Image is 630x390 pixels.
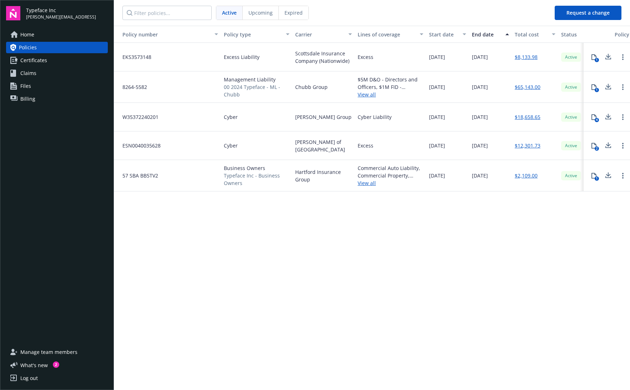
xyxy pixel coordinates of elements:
button: 1 [587,169,601,183]
span: Hartford Insurance Group [295,168,352,183]
span: Typeface Inc - Business Owners [224,172,289,187]
a: $65,143.00 [515,83,540,91]
a: Open options [619,113,627,121]
span: Billing [20,93,35,105]
a: $2,109.00 [515,172,538,179]
button: Status [558,26,612,43]
a: $18,658.65 [515,113,540,121]
span: [DATE] [429,172,445,179]
div: Excess [358,142,373,149]
span: W35372240201 [117,113,158,121]
div: 4 [595,118,599,122]
span: Active [222,9,237,16]
span: Chubb Group [295,83,328,91]
span: Active [564,84,578,90]
span: 57 SBA BB5TV2 [117,172,158,179]
span: [DATE] [472,172,488,179]
div: 1 [595,58,599,62]
span: Active [564,172,578,179]
span: Upcoming [248,9,273,16]
a: Files [6,80,108,92]
span: 8264-5582 [117,83,147,91]
span: EKS3573148 [117,53,151,61]
div: 2 [53,361,59,368]
div: Start date [429,31,458,38]
div: Carrier [295,31,344,38]
a: Manage team members [6,346,108,358]
button: 2 [587,139,601,153]
span: [PERSON_NAME][EMAIL_ADDRESS] [26,14,96,20]
a: Open options [619,83,627,91]
span: [DATE] [429,53,445,61]
a: $12,301.73 [515,142,540,149]
span: Active [564,142,578,149]
div: Cyber Liability [358,113,392,121]
button: 1 [587,50,601,64]
span: [DATE] [472,53,488,61]
div: Excess [358,53,373,61]
span: Excess Liability [224,53,259,61]
a: View all [358,91,423,98]
a: Claims [6,67,108,79]
span: [DATE] [472,142,488,149]
input: Filter policies... [122,6,212,20]
span: ESN0040035628 [117,142,161,149]
span: [DATE] [472,113,488,121]
span: Cyber [224,113,238,121]
span: [DATE] [429,83,445,91]
a: View all [358,179,423,187]
span: Claims [20,67,36,79]
button: Policy type [221,26,292,43]
span: Home [20,29,34,40]
span: Active [564,54,578,60]
button: 4 [587,110,601,124]
span: [DATE] [472,83,488,91]
div: 2 [595,146,599,151]
span: Typeface Inc [26,6,96,14]
span: [PERSON_NAME] of [GEOGRAPHIC_DATA] [295,138,352,153]
div: End date [472,31,501,38]
a: Open options [619,53,627,61]
span: Manage team members [20,346,77,358]
button: Typeface Inc[PERSON_NAME][EMAIL_ADDRESS] [26,6,108,20]
button: Lines of coverage [355,26,426,43]
div: Lines of coverage [358,31,415,38]
span: [DATE] [429,142,445,149]
div: Status [561,31,609,38]
span: Certificates [20,55,47,66]
a: Open options [619,171,627,180]
img: navigator-logo.svg [6,6,20,20]
div: Log out [20,372,38,384]
div: Policy number [117,31,210,38]
span: Active [564,114,578,120]
button: 1 [587,80,601,94]
div: $5M D&O - Directors and Officers, $1M FID - Fiduciary Liability, $1M EPL - Employment Practices L... [358,76,423,91]
a: Open options [619,141,627,150]
span: Business Owners [224,164,289,172]
div: Toggle SortBy [117,31,210,38]
span: What ' s new [20,361,48,369]
a: Policies [6,42,108,53]
div: 1 [595,176,599,181]
span: Cyber [224,142,238,149]
span: Files [20,80,31,92]
button: Total cost [512,26,558,43]
span: 00 2024 Typeface - ML - Chubb [224,83,289,98]
div: 1 [595,88,599,92]
span: [DATE] [429,113,445,121]
div: Policy type [224,31,282,38]
a: Certificates [6,55,108,66]
span: Scottsdale Insurance Company (Nationwide) [295,50,352,65]
button: Carrier [292,26,355,43]
a: Billing [6,93,108,105]
span: [PERSON_NAME] Group [295,113,352,121]
a: $8,133.98 [515,53,538,61]
button: End date [469,26,512,43]
button: Start date [426,26,469,43]
span: Policies [19,42,37,53]
div: Commercial Auto Liability, Commercial Property, General Liability, Commercial Umbrella [358,164,423,179]
div: Total cost [515,31,548,38]
button: Request a change [555,6,621,20]
span: Management Liability [224,76,289,83]
span: Expired [284,9,303,16]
